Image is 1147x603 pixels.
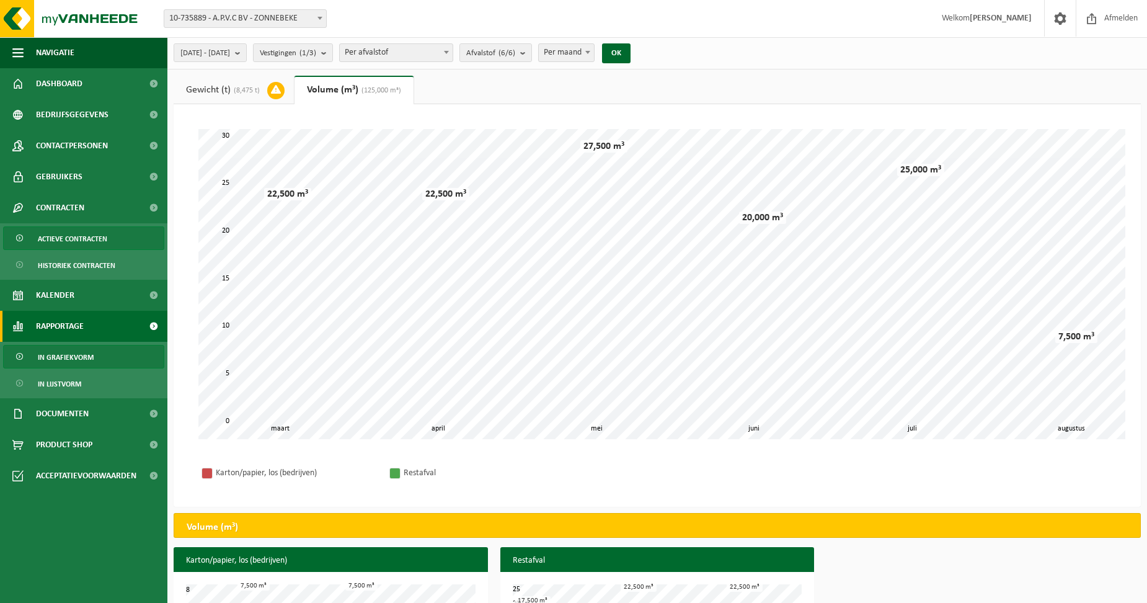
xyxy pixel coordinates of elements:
button: OK [602,43,631,63]
span: Dashboard [36,68,82,99]
a: Gewicht (t) [174,76,294,104]
span: Product Shop [36,429,92,460]
a: Volume (m³) [294,76,414,104]
h3: Karton/papier, los (bedrijven) [174,547,488,574]
div: 7,500 m³ [345,581,378,591]
a: In grafiekvorm [3,345,164,368]
span: Vestigingen [260,44,316,63]
span: Documenten [36,398,89,429]
strong: [PERSON_NAME] [970,14,1032,23]
button: [DATE] - [DATE] [174,43,247,62]
span: Actieve contracten [38,227,107,251]
div: 25,000 m³ [897,164,944,176]
a: In lijstvorm [3,372,164,395]
span: Historiek contracten [38,254,115,277]
span: In grafiekvorm [38,346,94,369]
span: Per maand [538,43,595,62]
div: 27,500 m³ [580,140,627,153]
span: Per afvalstof [340,44,453,61]
span: Contracten [36,192,84,223]
span: Navigatie [36,37,74,68]
button: Vestigingen(1/3) [253,43,333,62]
div: Karton/papier, los (bedrijven) [216,465,377,481]
div: 22,500 m³ [621,583,657,592]
span: (8,475 t) [231,87,260,94]
span: Gebruikers [36,161,82,192]
span: Per maand [539,44,594,61]
div: 20,000 m³ [739,212,786,224]
span: Contactpersonen [36,130,108,161]
h3: Restafval [500,547,815,574]
span: (125,000 m³) [358,87,401,94]
button: Afvalstof(6/6) [459,43,532,62]
span: Rapportage [36,311,84,342]
span: Afvalstof [466,44,515,63]
a: Actieve contracten [3,226,164,250]
span: Kalender [36,280,74,311]
span: 10-735889 - A.P.V.C BV - ZONNEBEKE [164,9,327,28]
count: (6/6) [498,49,515,57]
div: Restafval [404,465,565,481]
span: [DATE] - [DATE] [180,44,230,63]
span: Per afvalstof [339,43,453,62]
span: In lijstvorm [38,372,81,396]
div: 22,500 m³ [422,188,469,200]
div: 22,500 m³ [727,583,763,592]
div: 22,500 m³ [264,188,311,200]
h2: Volume (m³) [174,514,250,541]
span: Acceptatievoorwaarden [36,460,136,491]
span: Bedrijfsgegevens [36,99,108,130]
span: 10-735889 - A.P.V.C BV - ZONNEBEKE [164,10,326,27]
div: 7,500 m³ [237,581,270,591]
count: (1/3) [299,49,316,57]
div: 7,500 m³ [1055,331,1097,343]
a: Historiek contracten [3,253,164,277]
